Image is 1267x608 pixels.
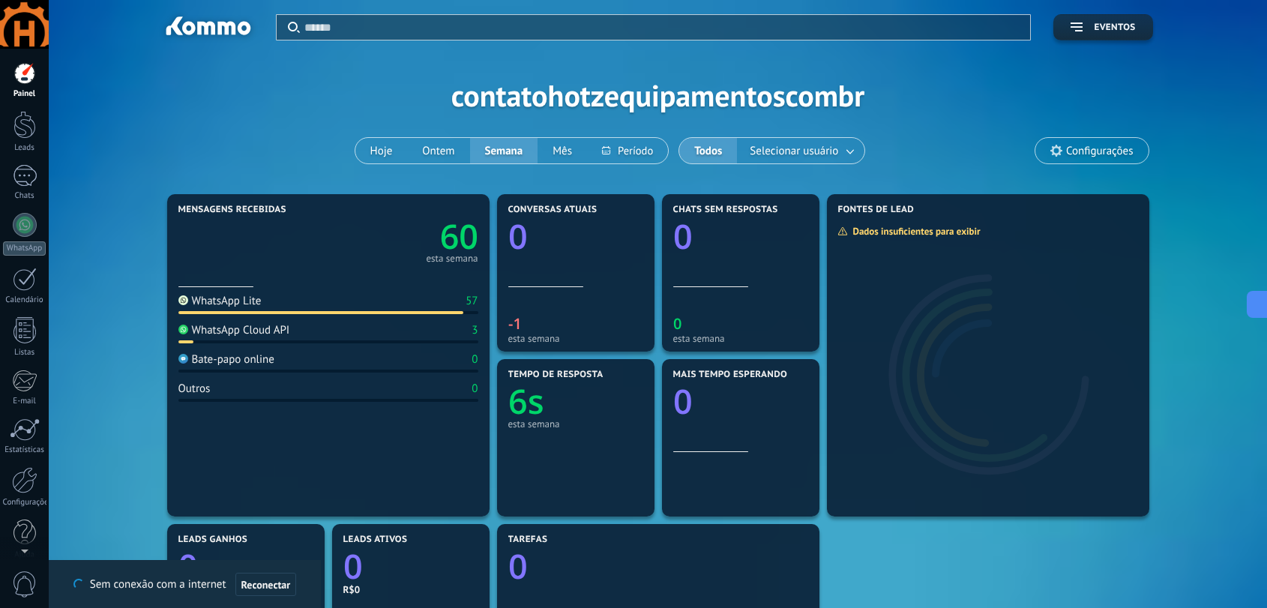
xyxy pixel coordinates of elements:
[3,397,46,406] div: E-mail
[837,225,991,238] div: Dados insuficientes para exibir
[178,295,188,305] img: WhatsApp Lite
[3,143,46,153] div: Leads
[508,313,522,334] text: -1
[1066,145,1133,157] span: Configurações
[470,138,538,163] button: Semana
[673,333,808,344] div: esta semana
[343,544,363,589] text: 0
[3,295,46,305] div: Calendário
[439,214,478,259] text: 60
[587,138,668,163] button: Período
[178,354,188,364] img: Bate-papo online
[178,294,262,308] div: WhatsApp Lite
[426,255,478,262] div: esta semana
[178,382,211,396] div: Outros
[673,379,693,424] text: 0
[178,352,274,367] div: Bate-papo online
[508,205,598,215] span: Conversas atuais
[1094,22,1135,33] span: Eventos
[3,191,46,201] div: Chats
[328,214,478,259] a: 60
[737,138,864,163] button: Selecionar usuário
[235,573,297,597] button: Reconectar
[747,141,841,161] span: Selecionar usuário
[838,205,915,215] span: Fontes de lead
[508,544,808,589] a: 0
[508,214,528,259] text: 0
[508,370,604,380] span: Tempo de resposta
[73,572,296,597] div: Sem conexão com a internet
[472,323,478,337] div: 3
[407,138,469,163] button: Ontem
[343,583,478,596] div: R$0
[508,418,643,430] div: esta semana
[466,294,478,308] div: 57
[3,348,46,358] div: Listas
[3,89,46,99] div: Painel
[472,352,478,367] div: 0
[673,205,778,215] span: Chats sem respostas
[472,382,478,396] div: 0
[343,544,478,589] a: 0
[679,138,737,163] button: Todos
[343,535,408,545] span: Leads ativos
[178,325,188,334] img: WhatsApp Cloud API
[355,138,408,163] button: Hoje
[508,544,528,589] text: 0
[508,379,544,424] text: 6s
[538,138,587,163] button: Mês
[508,535,548,545] span: Tarefas
[673,214,693,259] text: 0
[241,580,291,590] span: Reconectar
[673,370,788,380] span: Mais tempo esperando
[1053,14,1152,40] button: Eventos
[3,241,46,256] div: WhatsApp
[178,205,286,215] span: Mensagens recebidas
[673,313,681,334] text: 0
[508,333,643,344] div: esta semana
[3,498,46,508] div: Configurações
[178,535,248,545] span: Leads ganhos
[3,445,46,455] div: Estatísticas
[178,323,290,337] div: WhatsApp Cloud API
